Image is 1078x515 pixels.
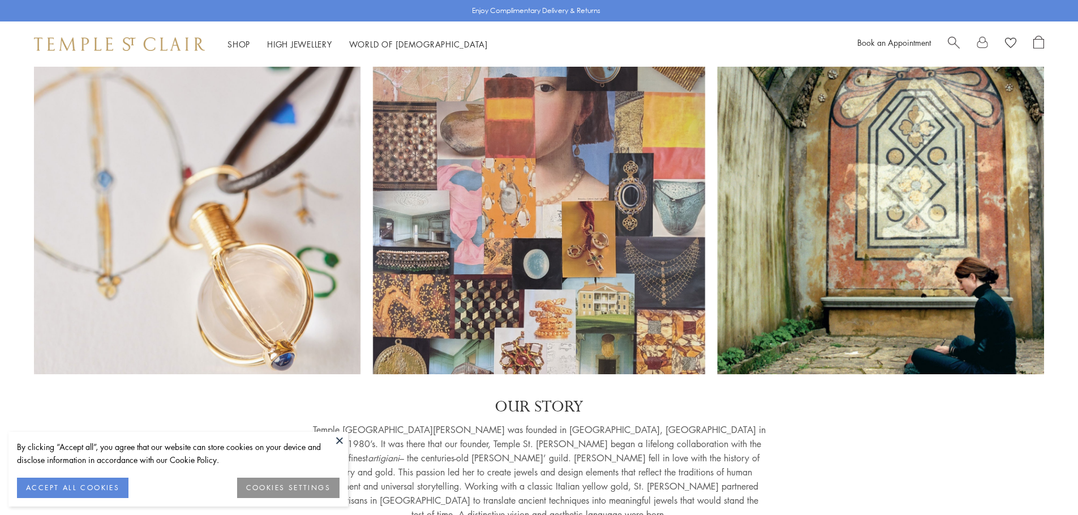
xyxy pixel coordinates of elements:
[1005,36,1016,53] a: View Wishlist
[313,397,766,417] p: OUR STORY
[267,38,332,50] a: High JewelleryHigh Jewellery
[857,37,931,48] a: Book an Appointment
[227,38,250,50] a: ShopShop
[1021,462,1067,504] iframe: Gorgias live chat messenger
[948,36,960,53] a: Search
[1033,36,1044,53] a: Open Shopping Bag
[237,478,340,498] button: COOKIES SETTINGS
[227,37,488,51] nav: Main navigation
[17,440,340,466] div: By clicking “Accept all”, you agree that our website can store cookies on your device and disclos...
[472,5,600,16] p: Enjoy Complimentary Delivery & Returns
[34,37,205,51] img: Temple St. Clair
[17,478,128,498] button: ACCEPT ALL COOKIES
[368,452,400,464] em: artigiani
[349,38,488,50] a: World of [DEMOGRAPHIC_DATA]World of [DEMOGRAPHIC_DATA]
